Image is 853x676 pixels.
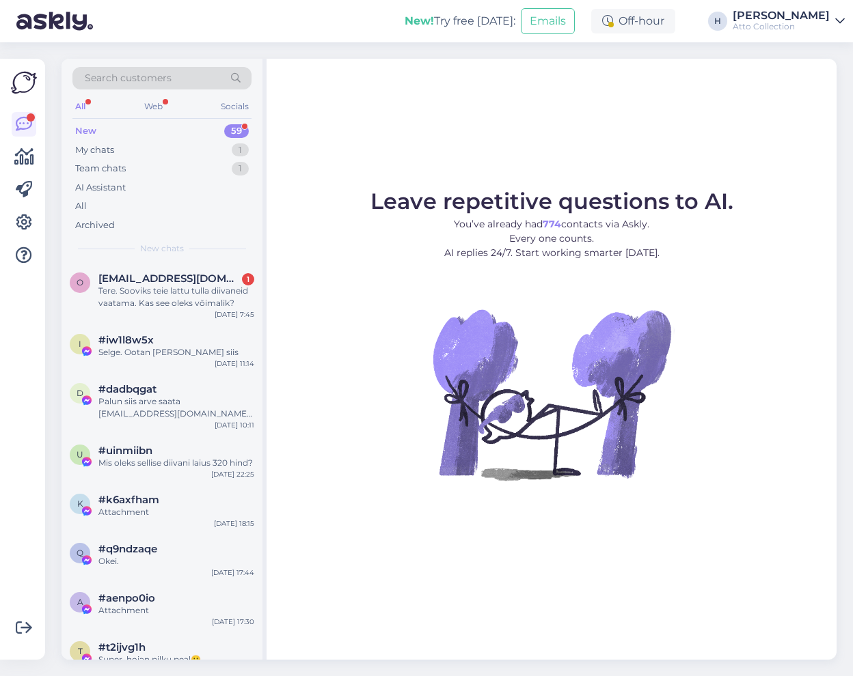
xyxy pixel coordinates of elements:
[232,162,249,175] div: 1
[215,420,254,430] div: [DATE] 10:11
[98,543,157,555] span: #q9ndzaqe
[75,162,126,175] div: Team chats
[98,285,254,309] div: Tere. Sooviks teie lattu tulla diivaneid vaatama. Kas see oleks võimalik?
[140,242,184,255] span: New chats
[521,8,575,34] button: Emails
[98,555,254,567] div: Okei.
[98,494,159,506] span: #k6axfham
[733,10,845,32] a: [PERSON_NAME]Atto Collection
[75,199,87,213] div: All
[75,143,114,157] div: My chats
[77,498,83,509] span: k
[215,309,254,320] div: [DATE] 7:45
[733,21,830,32] div: Atto Collection
[77,449,83,460] span: u
[211,567,254,578] div: [DATE] 17:44
[405,14,434,27] b: New!
[77,277,83,287] span: O
[75,219,115,232] div: Archived
[211,469,254,479] div: [DATE] 22:25
[78,646,83,656] span: t
[75,124,96,138] div: New
[242,273,254,285] div: 1
[98,334,154,346] span: #iw1l8w5x
[232,143,249,157] div: 1
[591,9,675,33] div: Off-hour
[370,188,733,214] span: Leave repetitive questions to AI.
[224,124,249,138] div: 59
[405,13,515,29] div: Try free [DATE]:
[98,272,241,285] span: Orav.maarja@gmail.com
[98,383,157,395] span: #dadbqgat
[98,395,254,420] div: Palun siis arve saata [EMAIL_ADDRESS][DOMAIN_NAME] ja arvesaajaks Supelhai OÜ.
[77,597,83,607] span: a
[98,653,254,666] div: Super, hoian pilku peal🙂
[98,346,254,358] div: Selge. Ootan [PERSON_NAME] siis
[733,10,830,21] div: [PERSON_NAME]
[98,641,146,653] span: #t2ijvg1h
[98,445,152,457] span: #uinmiibn
[75,181,126,195] div: AI Assistant
[429,271,675,517] img: No Chat active
[141,98,165,115] div: Web
[370,217,733,260] p: You’ve already had contacts via Askly. Every one counts. AI replies 24/7. Start working smarter [...
[212,617,254,627] div: [DATE] 17:30
[98,457,254,469] div: Mis oleks sellise diivani laius 320 hind?
[98,592,155,604] span: #aenpo0io
[98,604,254,617] div: Attachment
[11,70,37,96] img: Askly Logo
[215,358,254,369] div: [DATE] 11:14
[98,506,254,518] div: Attachment
[85,71,172,85] span: Search customers
[708,12,727,31] div: H
[218,98,252,115] div: Socials
[77,388,83,398] span: d
[214,518,254,529] div: [DATE] 18:15
[543,218,561,230] b: 774
[72,98,88,115] div: All
[77,548,83,558] span: q
[79,339,81,349] span: i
